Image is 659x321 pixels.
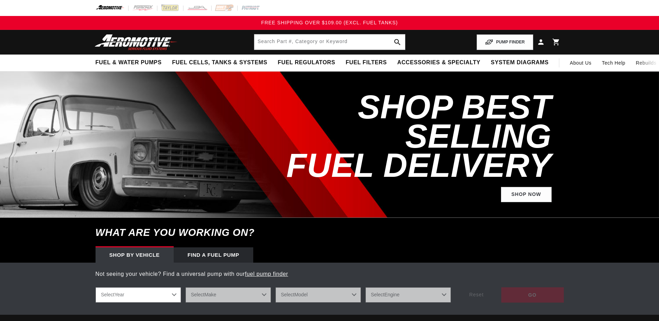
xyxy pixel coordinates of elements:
a: About Us [565,55,596,71]
summary: Tech Help [597,55,631,71]
summary: Fuel Cells, Tanks & Systems [167,55,272,71]
span: Accessories & Specialty [397,59,480,66]
summary: Fuel Regulators [272,55,340,71]
span: Fuel Regulators [278,59,335,66]
span: Rebuilds [636,59,656,67]
span: FREE SHIPPING OVER $109.00 (EXCL. FUEL TANKS) [261,20,398,25]
summary: Fuel & Water Pumps [90,55,167,71]
span: About Us [570,60,591,66]
summary: Accessories & Specialty [392,55,486,71]
select: Make [186,287,271,303]
img: Aeromotive [93,34,180,50]
div: Shop by vehicle [96,247,174,263]
button: PUMP FINDER [477,34,533,50]
select: Engine [365,287,451,303]
p: Not seeing your vehicle? Find a universal pump with our [96,270,564,279]
h6: What are you working on? [78,218,581,247]
span: System Diagrams [491,59,549,66]
a: fuel pump finder [245,271,288,277]
button: search button [390,34,405,50]
h2: SHOP BEST SELLING FUEL DELIVERY [255,92,552,180]
select: Year [96,287,181,303]
a: Shop Now [501,187,552,203]
span: Fuel & Water Pumps [96,59,162,66]
input: Search by Part Number, Category or Keyword [254,34,405,50]
span: Fuel Filters [346,59,387,66]
span: Tech Help [602,59,626,67]
summary: System Diagrams [486,55,554,71]
span: Fuel Cells, Tanks & Systems [172,59,267,66]
div: Find a Fuel Pump [174,247,253,263]
select: Model [275,287,361,303]
summary: Fuel Filters [340,55,392,71]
